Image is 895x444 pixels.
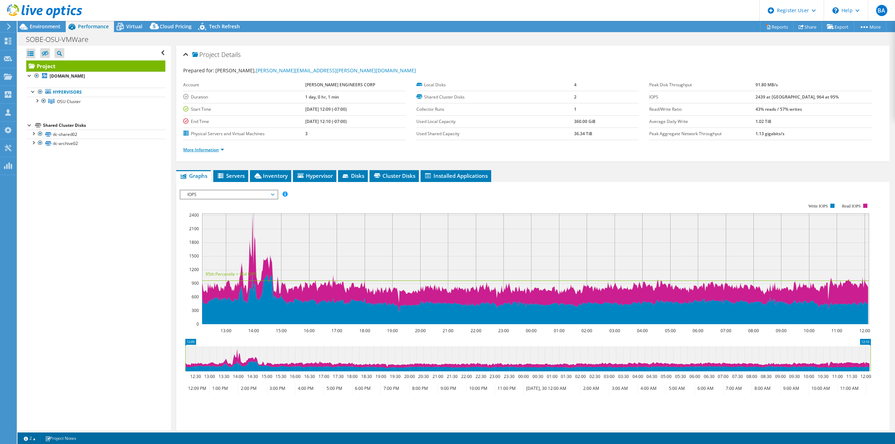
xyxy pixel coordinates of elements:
text: 18:00 [347,373,358,379]
text: 10:00 [804,328,815,334]
text: 22:30 [475,373,486,379]
text: 04:00 [632,373,643,379]
text: 05:30 [675,373,686,379]
text: 19:00 [387,328,398,334]
text: 16:00 [304,328,315,334]
b: 36.34 TiB [574,131,592,137]
text: 10:00 [803,373,814,379]
text: 20:00 [404,373,415,379]
text: 19:00 [375,373,386,379]
text: Read IOPS [842,204,861,209]
text: 03:30 [618,373,629,379]
text: 1800 [189,239,199,245]
text: 17:00 [331,328,342,334]
b: [DATE] 12:10 (-07:00) [305,118,347,124]
b: 3 [305,131,308,137]
a: 2 [19,434,41,443]
text: 12:00 [859,328,870,334]
text: 19:30 [390,373,401,379]
text: 06:00 [689,373,700,379]
text: 600 [192,294,199,300]
span: Servers [217,172,245,179]
text: 07:00 [721,328,731,334]
text: 08:00 [748,328,759,334]
a: Hypervisors [26,88,165,97]
b: 4 [574,82,577,88]
label: Local Disks [416,81,574,88]
text: 02:30 [589,373,600,379]
text: 22:00 [461,373,472,379]
text: 13:00 [204,373,215,379]
text: 15:00 [262,373,272,379]
text: 21:00 [432,373,443,379]
b: 91.80 MB/s [756,82,778,88]
label: Shared Cluster Disks [416,94,574,101]
text: 12:00 [860,373,871,379]
b: [DATE] 12:09 (-07:00) [305,106,347,112]
text: 18:00 [359,328,370,334]
span: IOPS [184,190,274,199]
label: Average Daily Write [649,118,756,125]
b: 2 [574,94,577,100]
text: 18:30 [361,373,372,379]
label: Account [183,81,305,88]
text: 23:00 [498,328,509,334]
text: 05:00 [665,328,676,334]
text: 02:00 [575,373,586,379]
text: 08:00 [746,373,757,379]
b: 43% reads / 57% writes [756,106,802,112]
text: 17:30 [333,373,344,379]
text: 16:30 [304,373,315,379]
text: 07:30 [732,373,743,379]
h1: SOBE-OSU-VMWare [23,36,99,43]
span: Tech Refresh [209,23,240,30]
text: 09:00 [776,328,787,334]
text: 08:30 [761,373,772,379]
text: 20:00 [415,328,426,334]
text: 05:00 [661,373,672,379]
text: Write IOPS [808,204,828,209]
a: Export [822,21,854,32]
text: 12:30 [190,373,201,379]
label: Read/Write Ratio [649,106,756,113]
text: 00:00 [526,328,537,334]
text: 22:00 [471,328,481,334]
text: 1200 [189,267,199,272]
b: [PERSON_NAME] ENGINEERS CORP [305,82,375,88]
text: 11:00 [832,373,843,379]
text: 09:30 [789,373,800,379]
text: 00:30 [532,373,543,379]
a: dc-shared02 [26,130,165,139]
text: 04:00 [637,328,648,334]
text: 900 [192,280,199,286]
b: 1 day, 0 hr, 1 min [305,94,339,100]
text: 20:30 [418,373,429,379]
text: 23:00 [489,373,500,379]
span: Hypervisor [296,172,333,179]
text: 300 [192,307,199,313]
label: Prepared for: [183,67,214,74]
text: 11:30 [846,373,857,379]
text: 10:30 [818,373,829,379]
text: 95th Percentile = 964 IOPS [206,271,257,277]
text: 13:00 [221,328,231,334]
span: [PERSON_NAME], [215,67,416,74]
text: 07:00 [718,373,729,379]
span: Cloud Pricing [160,23,192,30]
text: 14:30 [247,373,258,379]
text: 00:00 [518,373,529,379]
text: 11:00 [831,328,842,334]
text: 06:00 [693,328,703,334]
label: IOPS [649,94,756,101]
text: 0 [196,321,199,327]
text: 14:00 [233,373,244,379]
a: More [854,21,886,32]
label: Start Time [183,106,305,113]
span: Cluster Disks [373,172,415,179]
a: OSU Cluster [26,97,165,106]
span: Virtual [126,23,142,30]
text: 21:00 [443,328,453,334]
a: [PERSON_NAME][EMAIL_ADDRESS][PERSON_NAME][DOMAIN_NAME] [256,67,416,74]
label: Used Shared Capacity [416,130,574,137]
label: Peak Disk Throughput [649,81,756,88]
